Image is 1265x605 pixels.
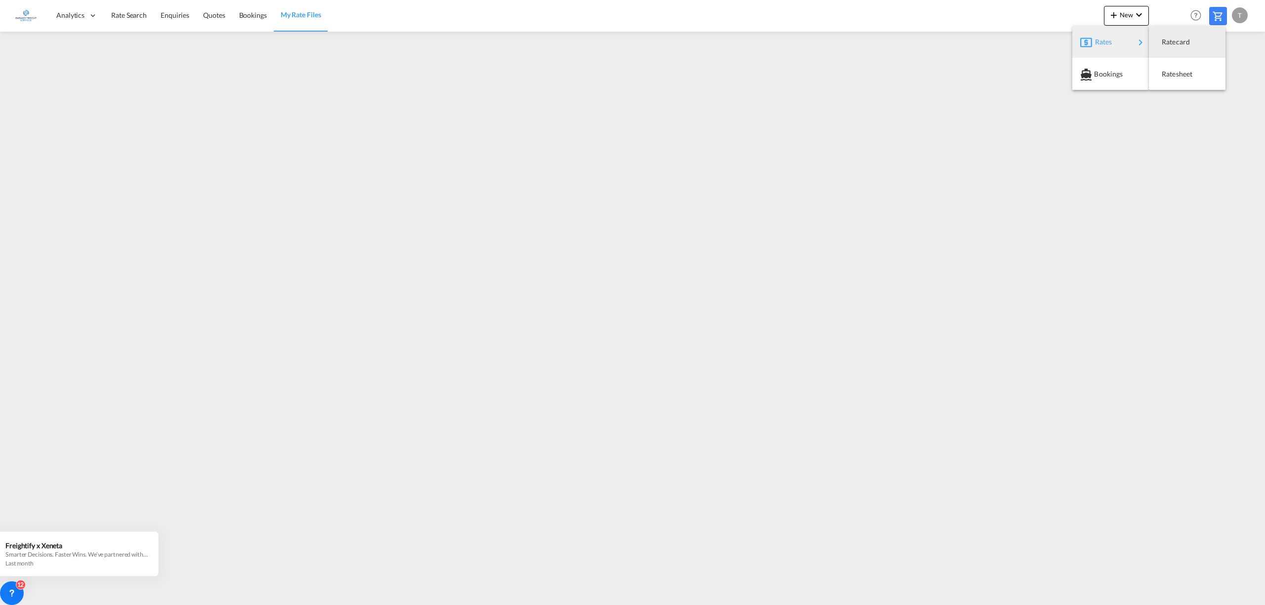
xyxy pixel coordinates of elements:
span: Ratesheet [1162,64,1173,84]
div: Ratecard [1157,30,1218,54]
div: Bookings [1080,62,1141,86]
div: Ratesheet [1157,62,1218,86]
span: Bookings [1094,64,1105,84]
button: Bookings [1072,58,1149,90]
span: Rates [1095,32,1107,52]
span: Ratecard [1162,32,1173,52]
md-icon: icon-chevron-right [1135,37,1146,48]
